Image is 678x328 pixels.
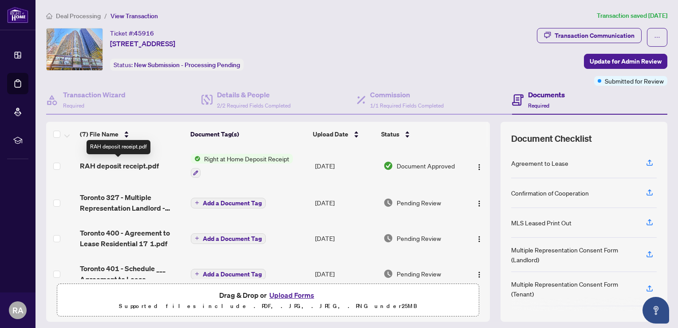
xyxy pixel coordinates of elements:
[191,268,266,280] button: Add a Document Tag
[472,159,486,173] button: Logo
[191,233,266,244] button: Add a Document Tag
[104,11,107,21] li: /
[80,263,184,284] span: Toronto 401 - Schedule ___ Agreement to Lease Residential 12 1.pdf
[7,7,28,23] img: logo
[397,161,455,171] span: Document Approved
[383,269,393,279] img: Document Status
[63,102,84,109] span: Required
[191,154,293,178] button: Status IconRight at Home Deposit Receipt
[110,59,244,71] div: Status:
[313,129,348,139] span: Upload Date
[46,13,52,19] span: home
[191,197,266,208] button: Add a Document Tag
[511,279,635,299] div: Multiple Representation Consent Form (Tenant)
[203,200,262,206] span: Add a Document Tag
[267,289,317,301] button: Upload Forms
[80,228,184,249] span: Toronto 400 - Agreement to Lease Residential 17 1.pdf
[309,122,378,147] th: Upload Date
[476,200,483,207] img: Logo
[311,256,380,292] td: [DATE]
[511,218,572,228] div: MLS Leased Print Out
[311,147,380,185] td: [DATE]
[311,185,380,220] td: [DATE]
[217,102,291,109] span: 2/2 Required Fields Completed
[76,122,187,147] th: (7) File Name
[528,102,549,109] span: Required
[63,301,473,312] p: Supported files include .PDF, .JPG, .JPEG, .PNG under 25 MB
[110,38,175,49] span: [STREET_ADDRESS]
[134,29,154,37] span: 45916
[511,132,592,145] span: Document Checklist
[511,245,635,264] div: Multiple Representation Consent Form (Landlord)
[590,54,662,68] span: Update for Admin Review
[381,129,399,139] span: Status
[134,61,240,69] span: New Submission - Processing Pending
[187,122,310,147] th: Document Tag(s)
[370,89,444,100] h4: Commission
[584,54,667,69] button: Update for Admin Review
[195,272,199,276] span: plus
[311,220,380,256] td: [DATE]
[203,236,262,242] span: Add a Document Tag
[80,160,159,171] span: RAH deposit receipt.pdf
[643,297,669,324] button: Open asap
[476,164,483,171] img: Logo
[476,236,483,243] img: Logo
[472,231,486,245] button: Logo
[191,154,201,164] img: Status Icon
[383,161,393,171] img: Document Status
[57,284,479,317] span: Drag & Drop orUpload FormsSupported files include .PDF, .JPG, .JPEG, .PNG under25MB
[555,28,635,43] div: Transaction Communication
[203,271,262,277] span: Add a Document Tag
[12,304,24,316] span: RA
[537,28,642,43] button: Transaction Communication
[378,122,463,147] th: Status
[476,271,483,278] img: Logo
[528,89,565,100] h4: Documents
[654,34,660,40] span: ellipsis
[191,198,266,208] button: Add a Document Tag
[87,140,150,154] div: RAH deposit receipt.pdf
[80,129,118,139] span: (7) File Name
[472,267,486,281] button: Logo
[397,233,441,243] span: Pending Review
[511,158,568,168] div: Agreement to Lease
[397,269,441,279] span: Pending Review
[597,11,667,21] article: Transaction saved [DATE]
[472,196,486,210] button: Logo
[219,289,317,301] span: Drag & Drop or
[605,76,664,86] span: Submitted for Review
[217,89,291,100] h4: Details & People
[80,192,184,213] span: Toronto 327 - Multiple Representation Landlord - Acknowledgement and Consent Disclosure.pdf
[110,28,154,38] div: Ticket #:
[56,12,101,20] span: Deal Processing
[201,154,293,164] span: Right at Home Deposit Receipt
[383,198,393,208] img: Document Status
[195,236,199,240] span: plus
[191,232,266,244] button: Add a Document Tag
[47,28,102,70] img: IMG-C12283064_1.jpg
[397,198,441,208] span: Pending Review
[191,269,266,280] button: Add a Document Tag
[63,89,126,100] h4: Transaction Wizard
[511,188,589,198] div: Confirmation of Cooperation
[110,12,158,20] span: View Transaction
[370,102,444,109] span: 1/1 Required Fields Completed
[383,233,393,243] img: Document Status
[195,200,199,205] span: plus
